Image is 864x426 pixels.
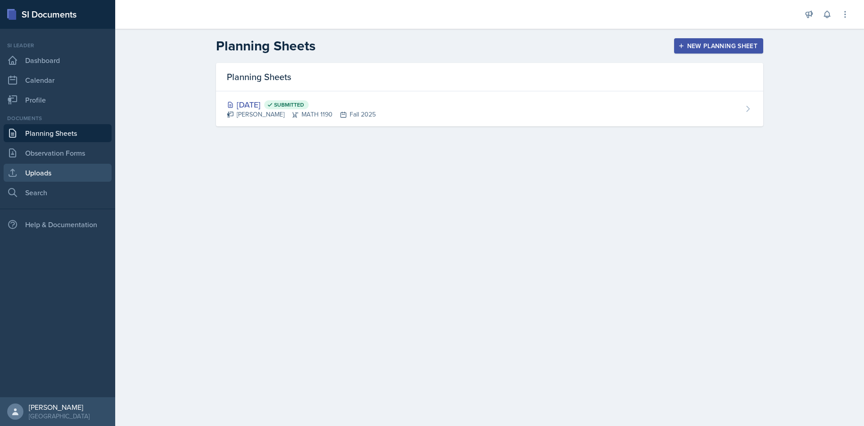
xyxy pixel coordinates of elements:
[4,184,112,202] a: Search
[216,38,315,54] h2: Planning Sheets
[4,71,112,89] a: Calendar
[4,114,112,122] div: Documents
[216,63,763,91] div: Planning Sheets
[227,99,376,111] div: [DATE]
[680,42,757,49] div: New Planning Sheet
[4,51,112,69] a: Dashboard
[227,110,376,119] div: [PERSON_NAME] MATH 1190 Fall 2025
[4,215,112,233] div: Help & Documentation
[4,144,112,162] a: Observation Forms
[29,412,90,421] div: [GEOGRAPHIC_DATA]
[29,403,90,412] div: [PERSON_NAME]
[674,38,763,54] button: New Planning Sheet
[274,101,304,108] span: Submitted
[216,91,763,126] a: [DATE] Submitted [PERSON_NAME]MATH 1190Fall 2025
[4,124,112,142] a: Planning Sheets
[4,164,112,182] a: Uploads
[4,91,112,109] a: Profile
[4,41,112,49] div: Si leader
